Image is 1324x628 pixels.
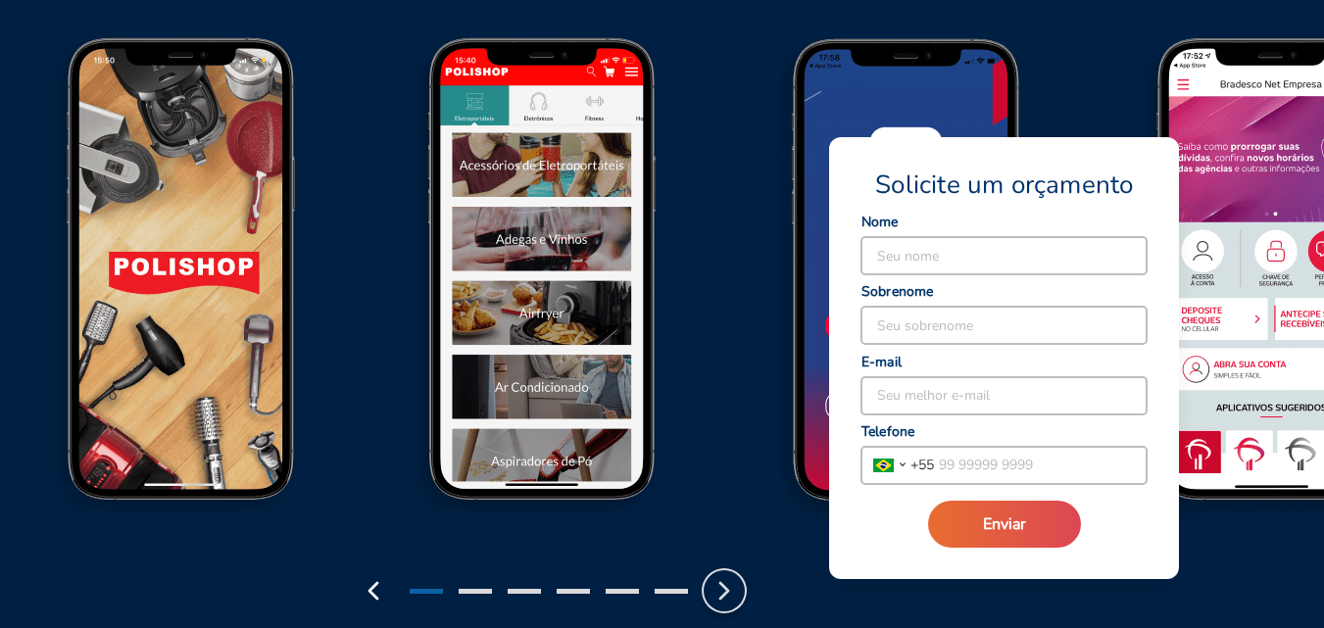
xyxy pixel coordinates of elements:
input: Seu melhor e-mail [861,377,1147,414]
input: Seu nome [861,237,1147,274]
span: + 55 [910,455,934,475]
img: Bradesco Screen 1 [729,33,1094,539]
span: Enviar [983,513,1026,535]
button: Enviar [928,501,1081,548]
input: Seu sobrenome [861,307,1147,344]
img: Polishop Screen 2 [365,33,729,539]
input: 99 99999 9999 [934,447,1147,484]
span: Solicite um orçamento [875,169,1133,202]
